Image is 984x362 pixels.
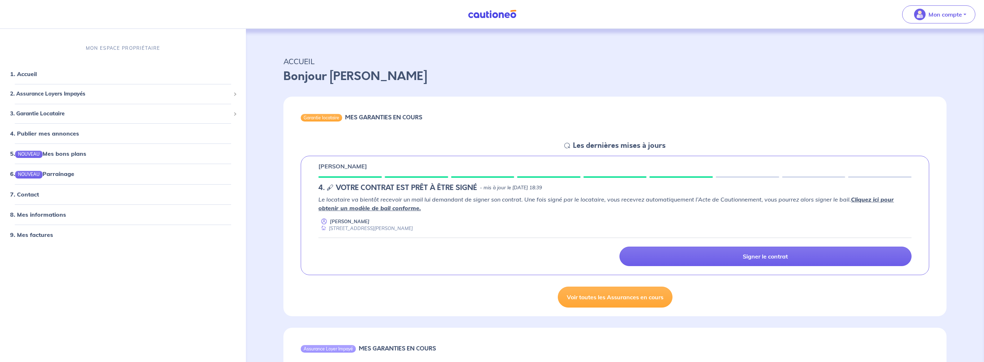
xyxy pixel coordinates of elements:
[345,114,422,121] h6: MES GARANTIES EN COURS
[902,5,975,23] button: illu_account_valid_menu.svgMon compte
[3,147,243,161] div: 5.NOUVEAUMes bons plans
[619,247,912,266] a: Signer le contrat
[914,9,926,20] img: illu_account_valid_menu.svg
[10,130,79,137] a: 4. Publier mes annonces
[3,67,243,81] div: 1. Accueil
[318,184,912,192] div: state: CONTRACT-IN-PREPARATION, Context: IN-LANDLORD,IN-LANDLORD
[3,228,243,242] div: 9. Mes factures
[318,225,413,232] div: [STREET_ADDRESS][PERSON_NAME]
[330,218,370,225] p: [PERSON_NAME]
[283,55,947,68] p: ACCUEIL
[86,45,160,52] p: MON ESPACE PROPRIÉTAIRE
[928,10,962,19] p: Mon compte
[3,187,243,202] div: 7. Contact
[10,231,53,238] a: 9. Mes factures
[465,10,519,19] img: Cautioneo
[480,184,542,191] p: - mis à jour le [DATE] 18:39
[10,71,37,78] a: 1. Accueil
[283,68,947,85] p: Bonjour [PERSON_NAME]
[318,184,477,192] h5: 4. 🖋 VOTRE CONTRAT EST PRÊT À ÊTRE SIGNÉ
[3,107,243,121] div: 3. Garantie Locataire
[359,345,436,352] h6: MES GARANTIES EN COURS
[573,141,666,150] h5: Les dernières mises à jours
[10,191,39,198] a: 7. Contact
[10,171,74,178] a: 6.NOUVEAUParrainage
[318,162,367,171] p: [PERSON_NAME]
[10,150,86,158] a: 5.NOUVEAUMes bons plans
[318,196,894,212] a: Cliquez ici pour obtenir un modèle de bail conforme.
[301,345,356,352] div: Assurance Loyer Impayé
[743,253,788,260] p: Signer le contrat
[558,287,672,308] a: Voir toutes les Assurances en cours
[3,127,243,141] div: 4. Publier mes annonces
[10,90,230,98] span: 2. Assurance Loyers Impayés
[10,110,230,118] span: 3. Garantie Locataire
[3,207,243,222] div: 8. Mes informations
[3,167,243,181] div: 6.NOUVEAUParrainage
[301,114,342,121] div: Garantie locataire
[318,196,894,212] em: Le locataire va bientôt recevoir un mail lui demandant de signer son contrat. Une fois signé par ...
[10,211,66,218] a: 8. Mes informations
[3,87,243,101] div: 2. Assurance Loyers Impayés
